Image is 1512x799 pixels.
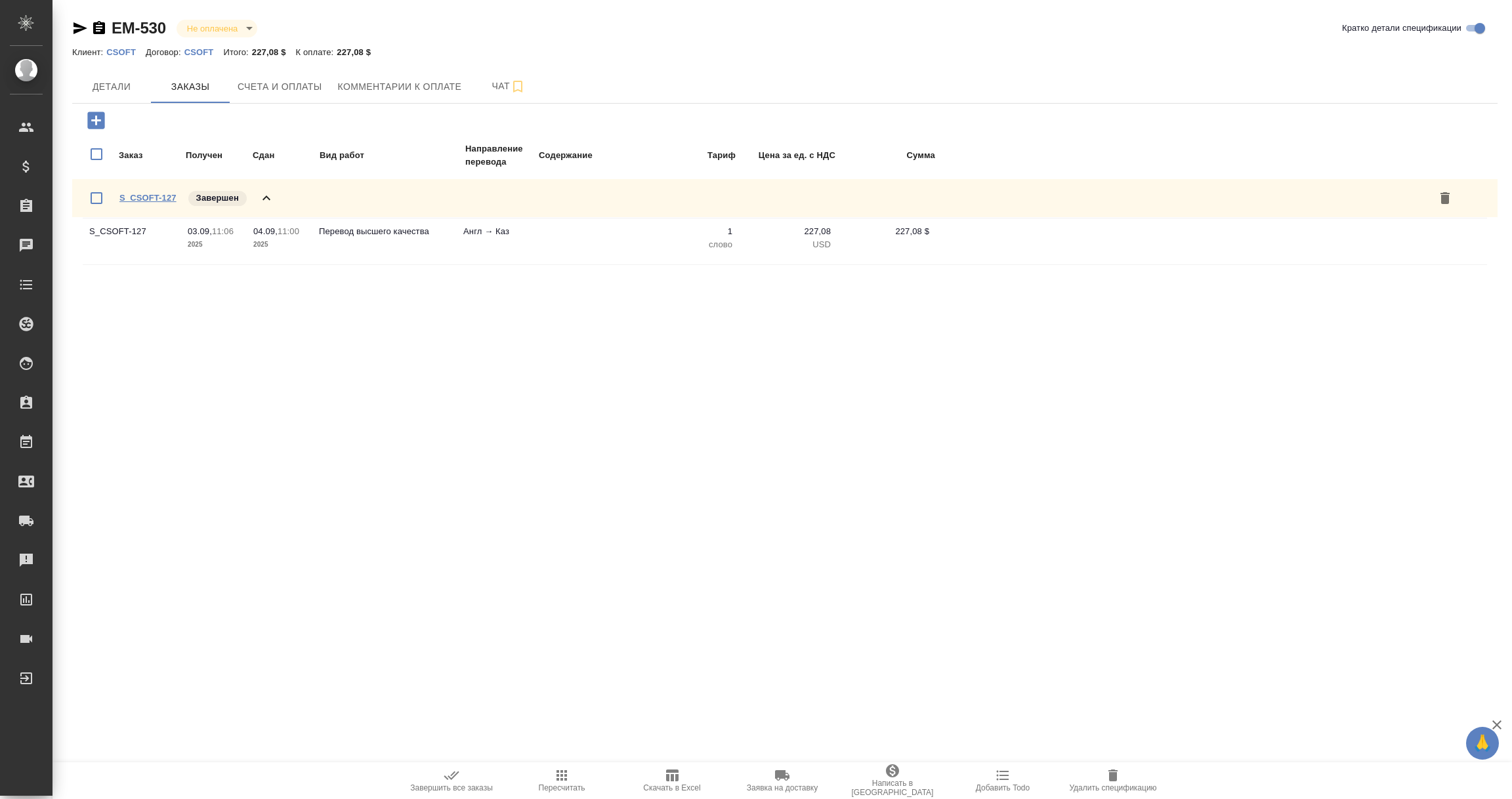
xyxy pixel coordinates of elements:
span: Заказы [159,79,222,95]
a: EM-530 [112,19,166,37]
p: 227,08 $ [844,225,929,238]
p: 03.09, [188,226,212,236]
span: Детали [80,79,143,95]
span: Кратко детали спецификации [1342,22,1461,35]
p: CSOFT [184,47,224,57]
p: 2025 [188,238,240,251]
button: 🙏 [1466,727,1499,760]
td: Направление перевода [465,142,537,169]
p: 227,08 $ [337,47,381,57]
td: Содержание [538,142,643,169]
td: Получен [185,142,251,169]
div: Не оплачена [177,20,257,37]
svg: Подписаться [510,79,526,94]
p: Итого: [223,47,251,57]
p: 227,08 [745,225,831,238]
td: Сумма [837,142,936,169]
p: К оплате: [296,47,337,57]
p: USD [745,238,831,251]
a: CSOFT [106,46,146,57]
p: Договор: [146,47,184,57]
p: 11:06 [212,226,234,236]
a: S_CSOFT-127 [119,193,177,203]
p: 1 [647,225,732,238]
p: 227,08 $ [252,47,296,57]
span: 🙏 [1471,729,1494,757]
button: Не оплачена [183,23,241,34]
p: CSOFT [106,47,146,57]
span: Счета и оплаты [238,79,322,95]
span: Чат [477,78,540,94]
p: Завершен [196,192,239,205]
button: Добавить заказ [78,107,114,134]
p: слово [647,238,732,251]
p: 04.09, [253,226,278,236]
button: Скопировать ссылку для ЯМессенджера [72,20,88,36]
td: Англ → Каз [457,218,529,264]
p: Клиент: [72,47,106,57]
td: Заказ [118,142,184,169]
td: Сдан [252,142,318,169]
a: CSOFT [184,46,224,57]
td: Вид работ [319,142,463,169]
button: Скопировать ссылку [91,20,107,36]
td: Цена за ед. с НДС [738,142,836,169]
p: 2025 [253,238,306,251]
p: 11:00 [278,226,299,236]
div: S_CSOFT-127Завершен [72,179,1498,217]
td: Тариф [644,142,736,169]
td: S_CSOFT-127 [83,218,181,264]
span: Комментарии к оплате [338,79,462,95]
p: Перевод высшего качества [319,225,450,238]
